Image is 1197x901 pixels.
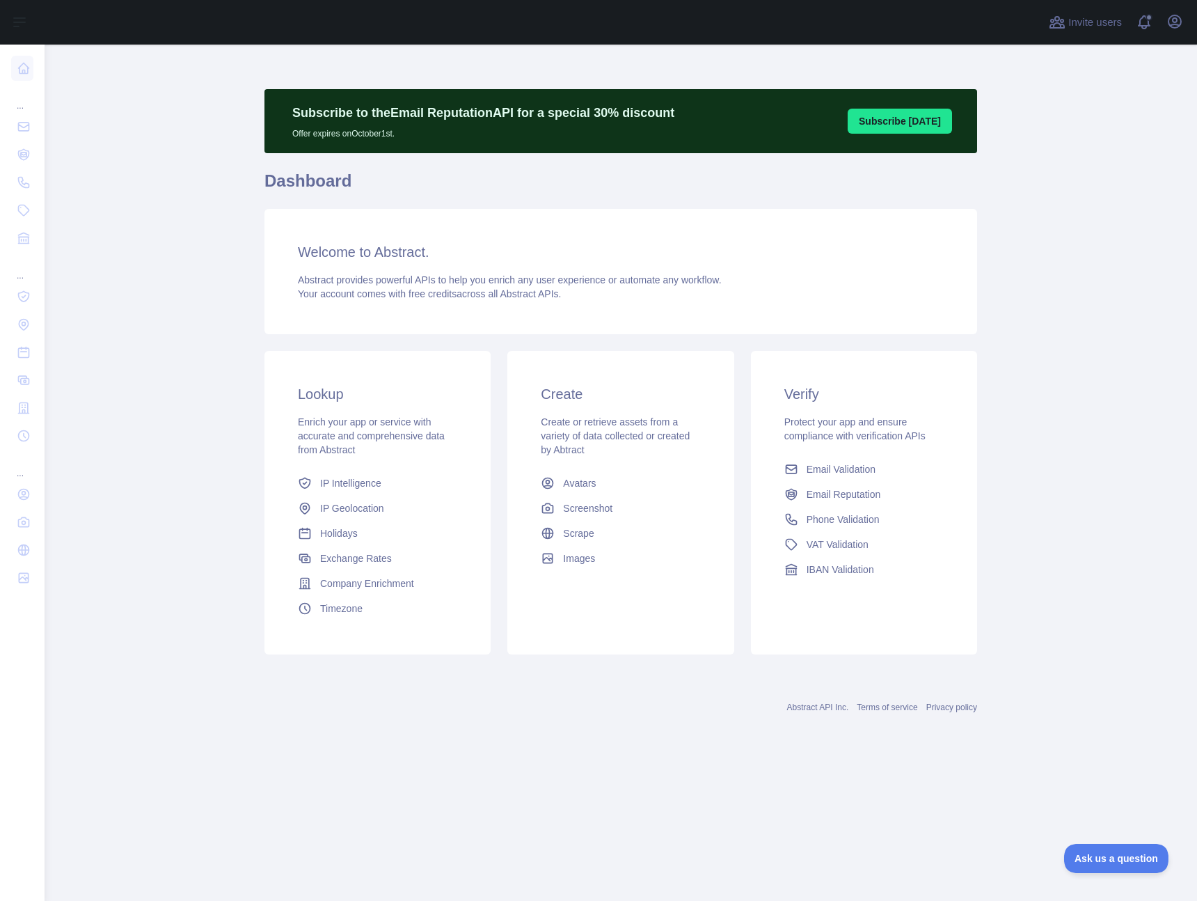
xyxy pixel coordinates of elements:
[779,457,949,482] a: Email Validation
[779,507,949,532] a: Phone Validation
[541,384,700,404] h3: Create
[292,546,463,571] a: Exchange Rates
[11,84,33,111] div: ...
[1046,11,1125,33] button: Invite users
[298,288,561,299] span: Your account comes with across all Abstract APIs.
[807,512,880,526] span: Phone Validation
[292,571,463,596] a: Company Enrichment
[807,563,874,577] span: IBAN Validation
[779,532,949,557] a: VAT Validation
[320,602,363,616] span: Timezone
[848,109,952,134] button: Subscribe [DATE]
[563,526,594,540] span: Scrape
[292,471,463,496] a: IP Intelligence
[409,288,457,299] span: free credits
[535,546,706,571] a: Images
[320,526,358,540] span: Holidays
[563,501,612,515] span: Screenshot
[787,703,849,712] a: Abstract API Inc.
[535,471,706,496] a: Avatars
[926,703,977,712] a: Privacy policy
[1064,844,1169,873] iframe: Toggle Customer Support
[292,521,463,546] a: Holidays
[784,416,926,441] span: Protect your app and ensure compliance with verification APIs
[857,703,917,712] a: Terms of service
[563,476,596,490] span: Avatars
[298,416,445,455] span: Enrich your app or service with accurate and comprehensive data from Abstract
[784,384,944,404] h3: Verify
[779,557,949,582] a: IBAN Validation
[320,476,381,490] span: IP Intelligence
[535,521,706,546] a: Scrape
[807,538,869,551] span: VAT Validation
[292,596,463,621] a: Timezone
[541,416,690,455] span: Create or retrieve assets from a variety of data collected or created by Abtract
[292,123,674,139] p: Offer expires on October 1st.
[320,501,384,515] span: IP Geolocation
[320,551,392,565] span: Exchange Rates
[298,274,722,285] span: Abstract provides powerful APIs to help you enrich any user experience or automate any workflow.
[264,170,977,203] h1: Dashboard
[292,496,463,521] a: IP Geolocation
[779,482,949,507] a: Email Reputation
[11,253,33,281] div: ...
[298,242,944,262] h3: Welcome to Abstract.
[292,103,674,123] p: Subscribe to the Email Reputation API for a special 30 % discount
[11,451,33,479] div: ...
[563,551,595,565] span: Images
[807,487,881,501] span: Email Reputation
[535,496,706,521] a: Screenshot
[807,462,875,476] span: Email Validation
[320,577,414,590] span: Company Enrichment
[298,384,457,404] h3: Lookup
[1068,15,1122,31] span: Invite users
